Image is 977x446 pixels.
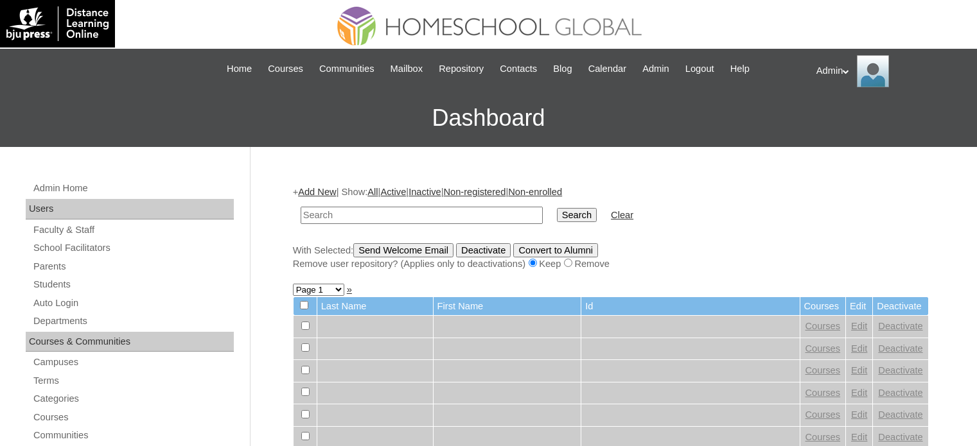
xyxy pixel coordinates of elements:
[434,297,581,316] td: First Name
[636,62,676,76] a: Admin
[873,297,928,316] td: Deactivate
[32,259,234,275] a: Parents
[500,62,537,76] span: Contacts
[557,208,597,222] input: Search
[384,62,430,76] a: Mailbox
[878,388,922,398] a: Deactivate
[298,187,336,197] a: Add New
[432,62,490,76] a: Repository
[679,62,721,76] a: Logout
[32,354,234,370] a: Campuses
[380,187,406,197] a: Active
[857,55,889,87] img: Admin Homeschool Global
[6,89,971,147] h3: Dashboard
[32,427,234,443] a: Communities
[805,409,841,420] a: Courses
[851,365,867,375] a: Edit
[367,187,378,197] a: All
[730,62,750,76] span: Help
[816,55,964,87] div: Admin
[588,62,626,76] span: Calendar
[685,62,714,76] span: Logout
[32,373,234,389] a: Terms
[347,284,352,295] a: »
[32,391,234,407] a: Categories
[805,321,841,331] a: Courses
[261,62,310,76] a: Courses
[32,295,234,311] a: Auto Login
[508,187,562,197] a: Non-enrolled
[443,187,506,197] a: Non-registered
[547,62,578,76] a: Blog
[493,62,543,76] a: Contacts
[32,409,234,425] a: Courses
[439,62,484,76] span: Repository
[317,297,433,316] td: Last Name
[851,388,867,398] a: Edit
[724,62,756,76] a: Help
[32,240,234,256] a: School Facilitators
[227,62,252,76] span: Home
[805,343,841,354] a: Courses
[32,180,234,196] a: Admin Home
[611,210,633,220] a: Clear
[805,365,841,375] a: Courses
[878,365,922,375] a: Deactivate
[846,297,872,316] td: Edit
[313,62,381,76] a: Communities
[301,207,543,224] input: Search
[409,187,441,197] a: Inactive
[293,257,929,271] div: Remove user repository? (Applies only to deactivations) Keep Remove
[268,62,303,76] span: Courses
[642,62,669,76] span: Admin
[32,222,234,238] a: Faculty & Staff
[319,62,374,76] span: Communities
[878,321,922,331] a: Deactivate
[851,432,867,442] a: Edit
[800,297,846,316] td: Courses
[6,6,109,41] img: logo-white.png
[293,185,929,270] div: + | Show: | | | |
[353,243,453,257] input: Send Welcome Email
[26,332,234,352] div: Courses & Communities
[26,199,234,219] div: Users
[851,343,867,354] a: Edit
[805,432,841,442] a: Courses
[32,277,234,293] a: Students
[391,62,423,76] span: Mailbox
[805,388,841,398] a: Courses
[220,62,258,76] a: Home
[878,409,922,420] a: Deactivate
[878,432,922,442] a: Deactivate
[582,62,633,76] a: Calendar
[553,62,572,76] span: Blog
[456,243,511,257] input: Deactivate
[293,243,929,271] div: With Selected:
[878,343,922,354] a: Deactivate
[851,409,867,420] a: Edit
[851,321,867,331] a: Edit
[513,243,598,257] input: Convert to Alumni
[32,313,234,329] a: Departments
[581,297,799,316] td: Id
